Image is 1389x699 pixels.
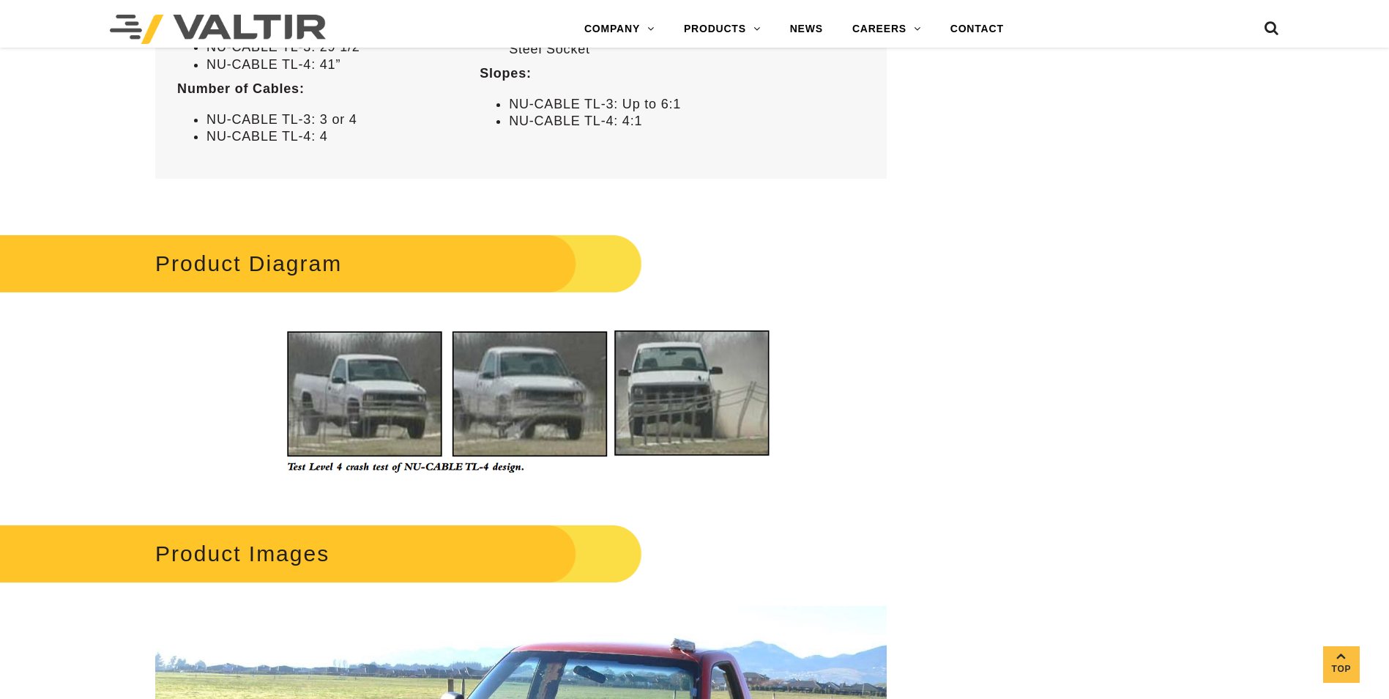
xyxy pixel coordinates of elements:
[570,15,669,44] a: COMPANY
[206,56,436,73] li: NU-CABLE TL-4: 41”
[775,15,838,44] a: NEWS
[509,96,865,113] li: NU-CABLE TL-3: Up to 6:1
[110,15,326,44] img: Valtir
[1323,661,1360,678] span: Top
[1323,646,1360,683] a: Top
[177,81,305,96] strong: Number of Cables:
[509,113,865,130] li: NU-CABLE TL-4: 4:1
[838,15,936,44] a: CAREERS
[669,15,775,44] a: PRODUCTS
[480,66,532,81] strong: Slopes:
[206,111,436,128] li: NU-CABLE TL-3: 3 or 4
[206,39,436,56] li: NU-CABLE TL-3: 29 1/2”
[206,128,436,145] li: NU-CABLE TL-4: 4
[936,15,1019,44] a: CONTACT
